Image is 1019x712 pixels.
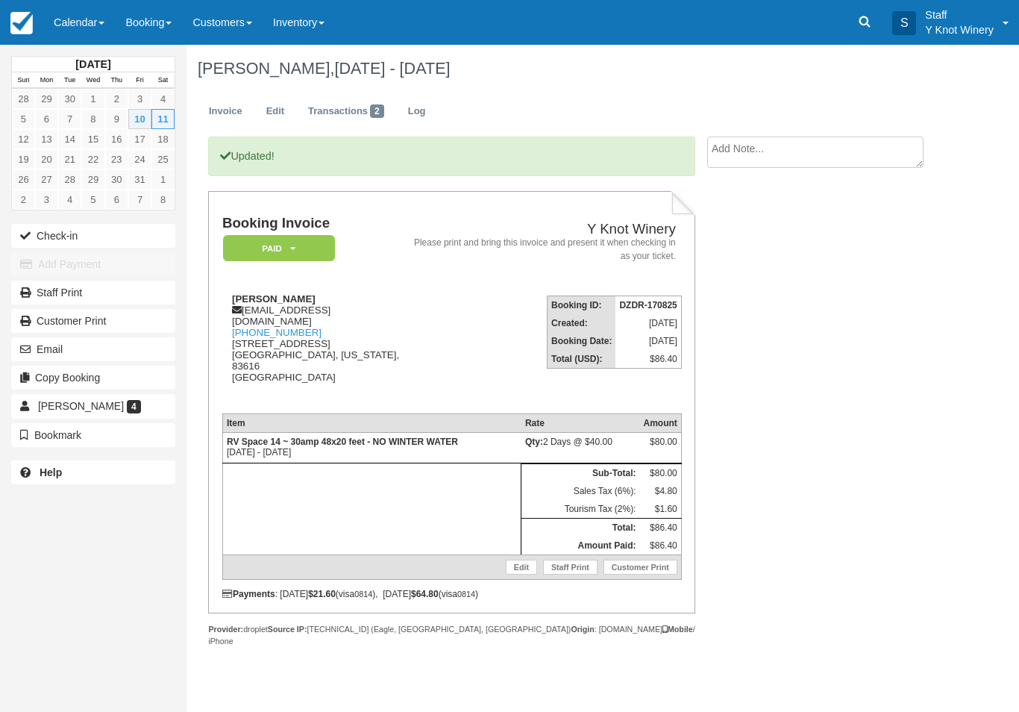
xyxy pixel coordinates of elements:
strong: Qty [525,437,543,447]
a: 24 [128,149,151,169]
th: Total: [521,519,640,537]
a: Log [397,97,437,126]
td: $1.60 [639,500,681,519]
a: 5 [81,190,104,210]
td: Tourism Tax (2%): [521,500,640,519]
h2: Y Knot Winery [413,222,676,237]
strong: Payments [222,589,275,599]
span: 4 [127,400,141,413]
a: 22 [81,149,104,169]
a: 13 [35,129,58,149]
strong: DZDR-170825 [619,300,677,310]
a: 21 [58,149,81,169]
address: Please print and bring this invoice and present it when checking in as your ticket. [413,237,676,262]
em: Paid [223,235,335,261]
th: Item [222,414,521,433]
small: 0814 [457,590,475,599]
span: [PERSON_NAME] [38,400,124,412]
a: 9 [105,109,128,129]
p: Updated! [208,137,695,176]
button: Bookmark [11,423,175,447]
a: 29 [35,89,58,109]
button: Email [11,337,175,361]
a: 7 [58,109,81,129]
a: 25 [151,149,175,169]
a: 4 [58,190,81,210]
a: 6 [105,190,128,210]
strong: Provider: [208,625,243,634]
a: 18 [151,129,175,149]
a: 6 [35,109,58,129]
th: Mon [35,72,58,89]
th: Booking Date: [548,332,616,350]
a: 2 [105,89,128,109]
p: Y Knot Winery [925,22,994,37]
strong: $21.60 [308,589,336,599]
strong: Mobile [662,625,693,634]
strong: [PERSON_NAME] [232,293,316,305]
img: checkfront-main-nav-mini-logo.png [10,12,33,34]
a: Customer Print [603,560,677,575]
a: 29 [81,169,104,190]
button: Add Payment [11,252,175,276]
td: $86.40 [615,350,681,369]
small: 0814 [354,590,372,599]
a: Transactions2 [297,97,395,126]
a: 5 [12,109,35,129]
a: 3 [35,190,58,210]
div: droplet [TECHNICAL_ID] (Eagle, [GEOGRAPHIC_DATA], [GEOGRAPHIC_DATA]) : [DOMAIN_NAME] / iPhone [208,624,695,646]
strong: Source IP: [268,625,307,634]
td: [DATE] - [DATE] [222,433,521,463]
a: 27 [35,169,58,190]
td: $4.80 [639,482,681,500]
th: Fri [128,72,151,89]
strong: [DATE] [75,58,110,70]
td: $86.40 [639,519,681,537]
th: Wed [81,72,104,89]
div: [EMAIL_ADDRESS][DOMAIN_NAME] [STREET_ADDRESS] [GEOGRAPHIC_DATA], [US_STATE], 83616 [GEOGRAPHIC_DATA] [222,293,407,402]
a: 26 [12,169,35,190]
strong: $64.80 [411,589,439,599]
div: S [892,11,916,35]
a: 11 [151,109,175,129]
th: Tue [58,72,81,89]
th: Sub-Total: [521,464,640,483]
a: 7 [128,190,151,210]
th: Amount [639,414,681,433]
a: Invoice [198,97,254,126]
span: [DATE] - [DATE] [334,59,450,78]
a: 10 [128,109,151,129]
a: 4 [151,89,175,109]
th: Booking ID: [548,296,616,314]
a: 8 [81,109,104,129]
div: $80.00 [643,437,677,459]
th: Sat [151,72,175,89]
a: [PHONE_NUMBER] [232,327,322,338]
th: Sun [12,72,35,89]
a: 1 [81,89,104,109]
strong: RV Space 14 ~ 30amp 48x20 feet - NO WINTER WATER [227,437,458,447]
a: Paid [222,234,330,262]
td: [DATE] [615,314,681,332]
p: Staff [925,7,994,22]
a: 8 [151,190,175,210]
a: 19 [12,149,35,169]
button: Check-in [11,224,175,248]
td: Sales Tax (6%): [521,482,640,500]
a: 17 [128,129,151,149]
a: 16 [105,129,128,149]
td: 2 Days @ $40.00 [521,433,640,463]
a: 28 [12,89,35,109]
a: 31 [128,169,151,190]
a: 2 [12,190,35,210]
strong: Origin [571,625,594,634]
b: Help [40,466,62,478]
span: 2 [370,104,384,118]
a: 12 [12,129,35,149]
a: 28 [58,169,81,190]
td: [DATE] [615,332,681,350]
th: Rate [521,414,640,433]
a: Edit [255,97,295,126]
th: Thu [105,72,128,89]
a: Customer Print [11,309,175,333]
